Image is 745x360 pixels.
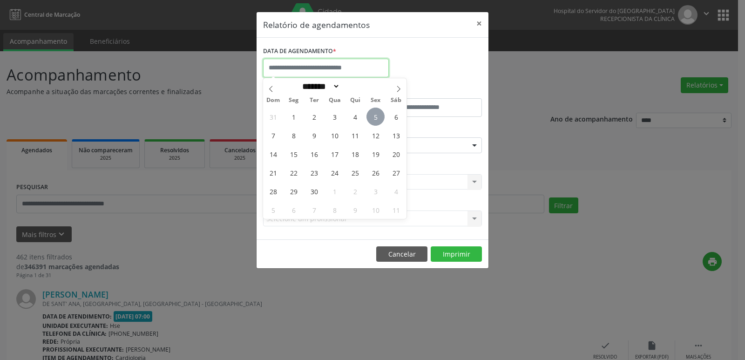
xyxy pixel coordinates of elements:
span: Setembro 21, 2025 [264,163,282,182]
span: Sáb [386,97,406,103]
span: Setembro 8, 2025 [284,126,303,144]
span: Outubro 9, 2025 [346,201,364,219]
span: Outubro 11, 2025 [387,201,405,219]
span: Sex [366,97,386,103]
span: Setembro 24, 2025 [325,163,344,182]
span: Seg [284,97,304,103]
button: Cancelar [376,246,427,262]
span: Setembro 28, 2025 [264,182,282,200]
span: Ter [304,97,325,103]
span: Qua [325,97,345,103]
button: Close [470,12,488,35]
input: Year [340,82,371,91]
span: Setembro 14, 2025 [264,145,282,163]
span: Setembro 29, 2025 [284,182,303,200]
span: Agosto 31, 2025 [264,108,282,126]
span: Outubro 6, 2025 [284,201,303,219]
span: Setembro 25, 2025 [346,163,364,182]
span: Setembro 20, 2025 [387,145,405,163]
span: Setembro 16, 2025 [305,145,323,163]
span: Setembro 2, 2025 [305,108,323,126]
span: Setembro 22, 2025 [284,163,303,182]
span: Setembro 27, 2025 [387,163,405,182]
span: Setembro 5, 2025 [366,108,385,126]
span: Setembro 1, 2025 [284,108,303,126]
span: Outubro 5, 2025 [264,201,282,219]
span: Setembro 11, 2025 [346,126,364,144]
span: Setembro 30, 2025 [305,182,323,200]
span: Setembro 15, 2025 [284,145,303,163]
span: Setembro 19, 2025 [366,145,385,163]
span: Setembro 23, 2025 [305,163,323,182]
span: Setembro 3, 2025 [325,108,344,126]
span: Setembro 17, 2025 [325,145,344,163]
span: Qui [345,97,366,103]
span: Setembro 6, 2025 [387,108,405,126]
span: Outubro 2, 2025 [346,182,364,200]
label: ATÉ [375,84,482,98]
span: Setembro 10, 2025 [325,126,344,144]
span: Setembro 12, 2025 [366,126,385,144]
span: Setembro 4, 2025 [346,108,364,126]
span: Outubro 10, 2025 [366,201,385,219]
span: Setembro 26, 2025 [366,163,385,182]
button: Imprimir [431,246,482,262]
label: DATA DE AGENDAMENTO [263,44,336,59]
span: Dom [263,97,284,103]
span: Outubro 3, 2025 [366,182,385,200]
select: Month [299,82,340,91]
span: Outubro 4, 2025 [387,182,405,200]
span: Setembro 13, 2025 [387,126,405,144]
span: Outubro 1, 2025 [325,182,344,200]
span: Outubro 8, 2025 [325,201,344,219]
span: Setembro 18, 2025 [346,145,364,163]
span: Setembro 9, 2025 [305,126,323,144]
span: Outubro 7, 2025 [305,201,323,219]
h5: Relatório de agendamentos [263,19,370,31]
span: Setembro 7, 2025 [264,126,282,144]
